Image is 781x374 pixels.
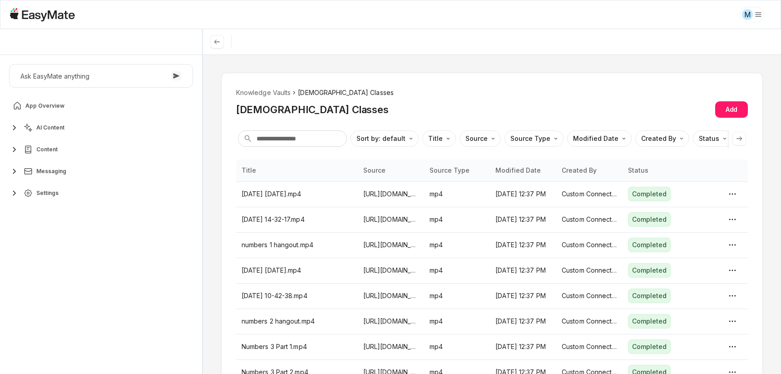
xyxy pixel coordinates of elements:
[242,291,352,301] p: [DATE] 10-42-38.mp4
[236,160,358,181] th: Title
[567,130,632,147] button: Modified Date
[562,240,617,250] p: Custom Connector
[628,314,671,329] div: Completed
[363,265,419,275] p: [URL][DOMAIN_NAME]
[490,160,556,181] th: Modified Date
[510,134,550,144] p: Source Type
[465,134,488,144] p: Source
[430,342,485,352] p: mp4
[424,160,490,181] th: Source Type
[495,214,551,224] p: [DATE] 12:37 PM
[430,214,485,224] p: mp4
[495,240,551,250] p: [DATE] 12:37 PM
[693,130,732,147] button: Status
[236,88,748,98] nav: breadcrumb
[635,130,689,147] button: Created By
[562,342,617,352] p: Custom Connector
[428,134,443,144] p: Title
[628,212,671,227] div: Completed
[363,342,419,352] p: [URL][DOMAIN_NAME]
[715,101,748,118] button: Add
[363,240,419,250] p: [URL][DOMAIN_NAME]
[242,240,352,250] p: numbers 1 hangout.mp4
[562,214,617,224] p: Custom Connector
[628,289,671,303] div: Completed
[9,119,193,137] button: AI Content
[351,130,419,147] button: Sort by: default
[242,265,352,275] p: [DATE] [DATE].mp4
[430,240,485,250] p: mp4
[242,189,352,199] p: [DATE] [DATE].mp4
[363,316,419,326] p: [URL][DOMAIN_NAME]
[9,162,193,180] button: Messaging
[430,265,485,275] p: mp4
[556,160,623,181] th: Created By
[430,189,485,199] p: mp4
[242,316,352,326] p: numbers 2 hangout.mp4
[9,64,193,88] button: Ask EasyMate anything
[9,184,193,202] button: Settings
[358,160,424,181] th: Source
[699,134,719,144] p: Status
[495,316,551,326] p: [DATE] 12:37 PM
[641,134,676,144] p: Created By
[9,140,193,159] button: Content
[430,316,485,326] p: mp4
[36,124,64,131] span: AI Content
[36,168,66,175] span: Messaging
[628,263,671,278] div: Completed
[623,160,696,181] th: Status
[562,265,617,275] p: Custom Connector
[422,130,456,147] button: Title
[36,146,58,153] span: Content
[742,9,753,20] div: M
[628,187,671,201] div: Completed
[25,102,64,110] span: App Overview
[628,238,671,252] div: Completed
[562,189,617,199] p: Custom Connector
[495,265,551,275] p: [DATE] 12:37 PM
[236,88,291,98] li: Knowledge Vaults
[628,339,671,354] div: Completed
[242,214,352,224] p: [DATE] 14-32-17.mp4
[242,342,352,352] p: Numbers 3 Part 1.mp4
[363,189,419,199] p: [URL][DOMAIN_NAME]
[495,189,551,199] p: [DATE] 12:37 PM
[236,103,389,116] h2: [DEMOGRAPHIC_DATA] Classes
[298,88,394,98] span: [DEMOGRAPHIC_DATA] Classes
[36,189,59,197] span: Settings
[562,316,617,326] p: Custom Connector
[573,134,618,144] p: Modified Date
[562,291,617,301] p: Custom Connector
[9,97,193,115] a: App Overview
[495,291,551,301] p: [DATE] 12:37 PM
[363,291,419,301] p: [URL][DOMAIN_NAME]
[460,130,501,147] button: Source
[356,134,405,144] p: Sort by: default
[430,291,485,301] p: mp4
[504,130,564,147] button: Source Type
[495,342,551,352] p: [DATE] 12:37 PM
[363,214,419,224] p: [URL][DOMAIN_NAME]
